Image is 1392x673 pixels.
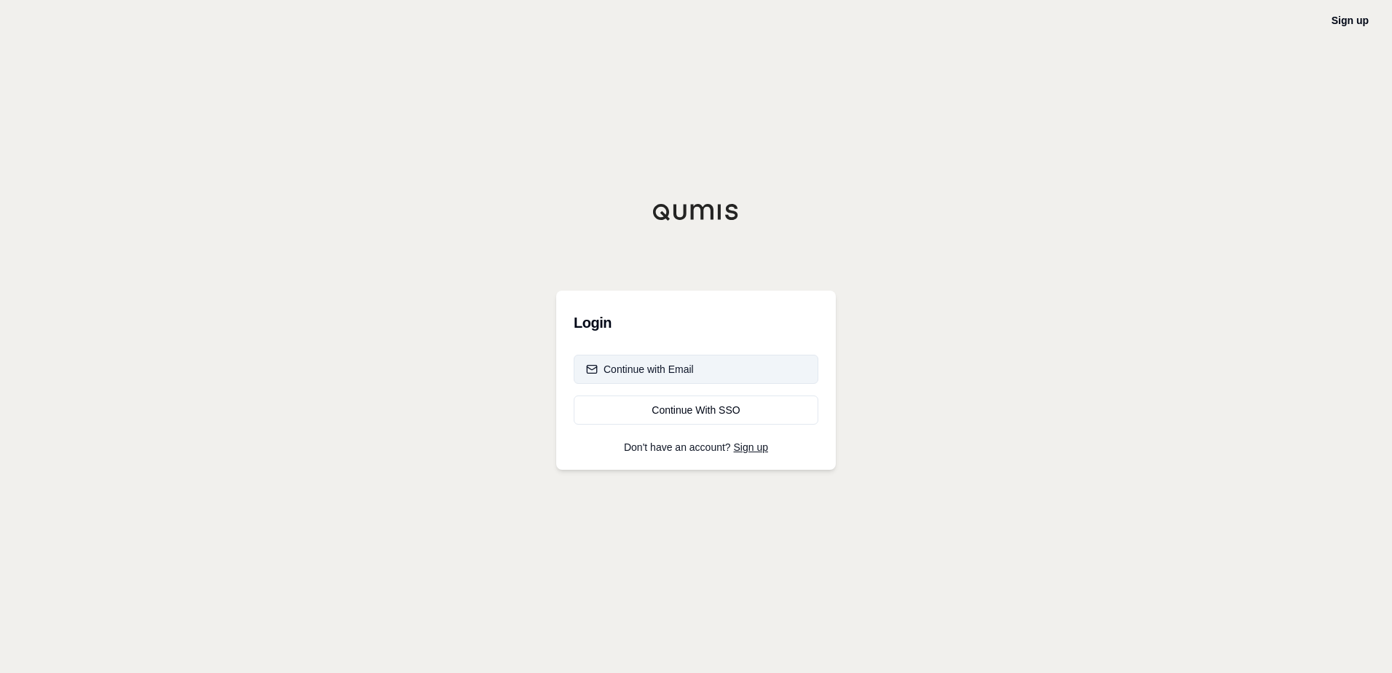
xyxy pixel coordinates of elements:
[586,362,694,377] div: Continue with Email
[574,395,818,425] a: Continue With SSO
[586,403,806,417] div: Continue With SSO
[574,355,818,384] button: Continue with Email
[734,441,768,453] a: Sign up
[574,308,818,337] h3: Login
[574,442,818,452] p: Don't have an account?
[1332,15,1369,26] a: Sign up
[652,203,740,221] img: Qumis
